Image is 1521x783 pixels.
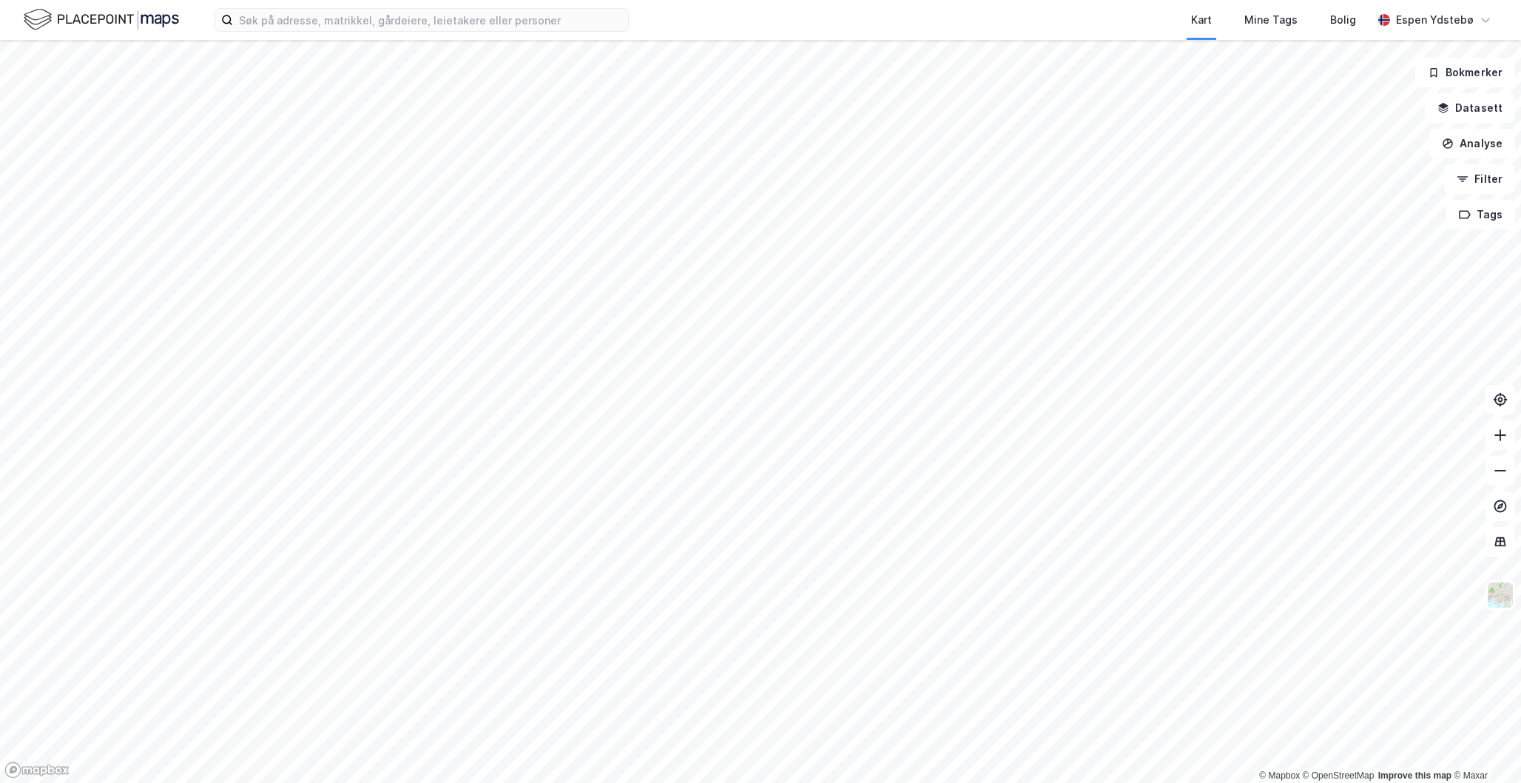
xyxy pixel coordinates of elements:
[1447,712,1521,783] div: Kontrollprogram for chat
[1446,200,1515,229] button: Tags
[4,762,70,779] a: Mapbox homepage
[1447,712,1521,783] iframe: Chat Widget
[1244,11,1298,29] div: Mine Tags
[1429,129,1515,158] button: Analyse
[1378,770,1451,781] a: Improve this map
[1191,11,1212,29] div: Kart
[1415,58,1515,87] button: Bokmerker
[1259,770,1300,781] a: Mapbox
[1330,11,1356,29] div: Bolig
[1425,93,1515,123] button: Datasett
[1396,11,1474,29] div: Espen Ydstebø
[233,9,628,31] input: Søk på adresse, matrikkel, gårdeiere, leietakere eller personer
[1444,164,1515,194] button: Filter
[1303,770,1375,781] a: OpenStreetMap
[24,7,179,33] img: logo.f888ab2527a4732fd821a326f86c7f29.svg
[1486,581,1514,609] img: Z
